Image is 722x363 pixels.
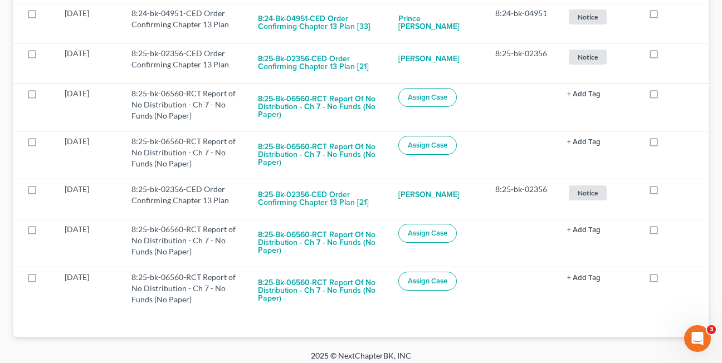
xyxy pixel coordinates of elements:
td: 8:25-bk-02356-CED Order Confirming Chapter 13 Plan [123,43,249,83]
span: Assign Case [408,277,447,286]
td: 8:25-bk-06560-RCT Report of No Distribution - Ch 7 - No Funds (No Paper) [123,219,249,267]
td: 8:25-bk-02356 [486,179,558,219]
button: 8:25-bk-02356-CED Order Confirming Chapter 13 Plan [21] [258,48,380,78]
td: [DATE] [56,3,123,43]
button: 8:25-bk-06560-RCT Report of No Distribution - Ch 7 - No Funds (No Paper) [258,136,380,174]
button: 8:24-bk-04951-CED Order Confirming Chapter 13 Plan [33] [258,8,380,38]
td: 8:24-bk-04951-CED Order Confirming Chapter 13 Plan [123,3,249,43]
button: + Add Tag [567,227,601,234]
button: 8:25-bk-06560-RCT Report of No Distribution - Ch 7 - No Funds (No Paper) [258,272,380,310]
button: 8:25-bk-06560-RCT Report of No Distribution - Ch 7 - No Funds (No Paper) [258,224,380,262]
iframe: Intercom live chat [684,325,711,352]
button: + Add Tag [567,274,601,282]
td: [DATE] [56,179,123,219]
td: [DATE] [56,219,123,267]
a: + Add Tag [567,88,631,99]
button: Assign Case [398,88,457,107]
button: + Add Tag [567,91,601,98]
span: Assign Case [408,93,447,102]
td: 8:25-bk-06560-RCT Report of No Distribution - Ch 7 - No Funds (No Paper) [123,267,249,315]
td: 8:25-bk-02356-CED Order Confirming Chapter 13 Plan [123,179,249,219]
a: + Add Tag [567,272,631,283]
button: Assign Case [398,136,457,155]
td: [DATE] [56,131,123,179]
a: Notice [567,8,631,26]
button: 8:25-bk-02356-CED Order Confirming Chapter 13 Plan [21] [258,184,380,214]
a: Notice [567,48,631,66]
td: 8:25-bk-06560-RCT Report of No Distribution - Ch 7 - No Funds (No Paper) [123,83,249,131]
td: 8:24-bk-04951 [486,3,558,43]
td: [DATE] [56,267,123,315]
span: Notice [569,185,607,200]
button: Assign Case [398,224,457,243]
button: + Add Tag [567,139,601,146]
span: Assign Case [408,229,447,238]
button: 8:25-bk-06560-RCT Report of No Distribution - Ch 7 - No Funds (No Paper) [258,88,380,126]
td: 8:25-bk-02356 [486,43,558,83]
a: Prince [PERSON_NAME] [398,8,477,38]
a: Notice [567,184,631,202]
span: 3 [707,325,716,334]
span: Notice [569,9,607,24]
td: [DATE] [56,43,123,83]
a: + Add Tag [567,136,631,147]
a: [PERSON_NAME] [398,184,460,206]
td: [DATE] [56,83,123,131]
a: + Add Tag [567,224,631,235]
span: Assign Case [408,141,447,150]
td: 8:25-bk-06560-RCT Report of No Distribution - Ch 7 - No Funds (No Paper) [123,131,249,179]
a: [PERSON_NAME] [398,48,460,70]
button: Assign Case [398,272,457,291]
span: Notice [569,50,607,65]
